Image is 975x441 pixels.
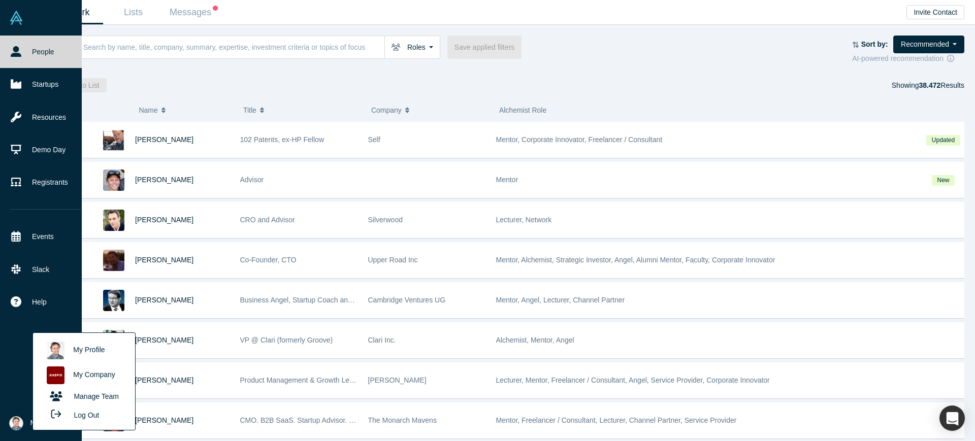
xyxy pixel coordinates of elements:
[919,81,940,89] strong: 38.472
[42,388,126,405] a: Manage Team
[9,11,23,25] img: Alchemist Vault Logo
[852,53,964,64] div: AI-powered recommendation
[9,416,67,430] button: My Account
[135,176,193,184] a: [PERSON_NAME]
[892,78,964,92] div: Showing
[496,216,552,224] span: Lecturer, Network
[496,336,574,344] span: Alchemist, Mentor, Angel
[893,36,964,53] button: Recommended
[139,99,233,121] button: Name
[919,81,964,89] span: Results
[368,135,380,144] span: Self
[240,416,572,424] span: CMO. B2B SaaS. Startup Advisor. Non-Profit Leader. TEDx Speaker. Founding LP at How Women Invest.
[82,35,384,59] input: Search by name, title, company, summary, expertise, investment criteria or topics of focus
[47,366,64,384] img: Kaspix's profile
[371,99,402,121] span: Company
[240,176,264,184] span: Advisor
[103,250,124,271] img: Lexi Viripaeff's Profile Image
[240,376,364,384] span: Product Management & Growth Leader
[240,216,295,224] span: CRO and Advisor
[496,296,625,304] span: Mentor, Angel, Lecturer, Channel Partner
[47,342,64,359] img: Andres Valdivieso's profile
[30,418,67,428] span: My Account
[926,135,960,146] span: Updated
[368,296,446,304] span: Cambridge Ventures UG
[42,363,126,388] a: My Company
[243,99,361,121] button: Title
[42,405,103,424] button: Log Out
[932,175,955,186] span: New
[135,135,193,144] a: [PERSON_NAME]
[368,376,427,384] span: [PERSON_NAME]
[135,416,193,424] a: [PERSON_NAME]
[59,78,107,92] button: Add to List
[42,338,126,363] a: My Profile
[32,297,47,308] span: Help
[240,256,297,264] span: Co-Founder, CTO
[496,256,775,264] span: Mentor, Alchemist, Strategic Investor, Angel, Alumni Mentor, Faculty, Corporate Innovator
[240,135,324,144] span: 102 Patents, ex-HP Fellow
[861,40,888,48] strong: Sort by:
[384,36,440,59] button: Roles
[447,36,522,59] button: Save applied filters
[103,129,124,151] img: William Allen's Profile Image
[368,256,418,264] span: Upper Road Inc
[103,330,124,351] img: Mike Sutherland's Profile Image
[499,106,546,114] span: Alchemist Role
[243,99,256,121] span: Title
[496,416,737,424] span: Mentor, Freelancer / Consultant, Lecturer, Channel Partner, Service Provider
[368,416,437,424] span: The Monarch Mavens
[371,99,489,121] button: Company
[240,336,333,344] span: VP @ Clari (formerly Groove)
[139,99,157,121] span: Name
[103,210,124,231] img: Alexander Shartsis's Profile Image
[496,376,770,384] span: Lecturer, Mentor, Freelancer / Consultant, Angel, Service Provider, Corporate Innovator
[906,5,964,19] button: Invite Contact
[135,256,193,264] a: [PERSON_NAME]
[164,1,224,24] a: Messages
[135,216,193,224] a: [PERSON_NAME]
[135,296,193,304] a: [PERSON_NAME]
[135,376,193,384] a: [PERSON_NAME]
[103,169,124,191] img: Andy Pflaum's Profile Image
[368,216,403,224] span: Silverwood
[496,135,663,144] span: Mentor, Corporate Innovator, Freelancer / Consultant
[103,290,124,311] img: Martin Giese's Profile Image
[9,416,23,430] img: Andres Valdivieso's Account
[135,336,193,344] a: [PERSON_NAME]
[240,296,412,304] span: Business Angel, Startup Coach and best-selling author
[103,1,164,24] a: Lists
[496,176,518,184] span: Mentor
[368,336,396,344] span: Clari Inc.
